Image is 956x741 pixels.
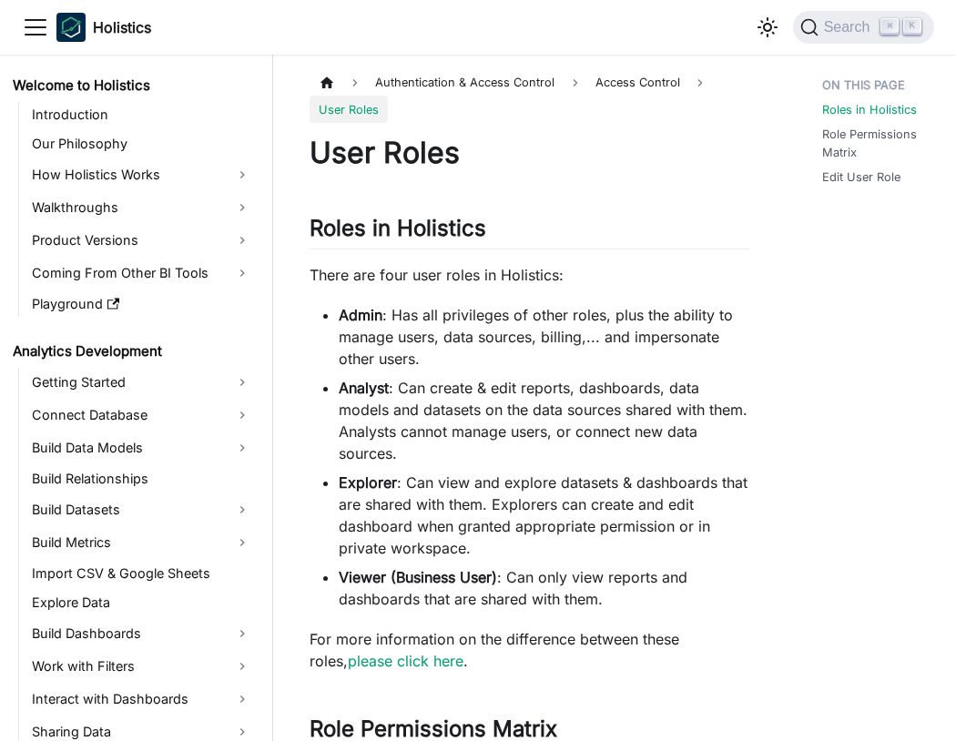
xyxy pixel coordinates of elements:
[26,590,257,615] a: Explore Data
[339,473,397,492] strong: Explorer
[339,377,749,464] li: : Can create & edit reports, dashboards, data models and datasets on the data sources shared with...
[880,18,899,35] kbd: ⌘
[586,69,689,96] a: Access Control
[339,379,389,397] strong: Analyst
[7,73,257,98] a: Welcome to Holistics
[26,652,257,681] a: Work with Filters
[903,18,921,35] kbd: K
[26,495,257,524] a: Build Datasets
[56,13,151,42] a: HolisticsHolistics
[753,13,782,42] button: Switch between dark and light mode (currently light mode)
[310,69,749,123] nav: Breadcrumbs
[822,168,900,186] a: Edit User Role
[348,652,463,670] a: please click here
[822,101,917,118] a: Roles in Holistics
[26,368,257,397] a: Getting Started
[26,160,257,189] a: How Holistics Works
[793,11,934,44] button: Search (Command+K)
[26,193,257,222] a: Walkthroughs
[819,19,881,36] span: Search
[26,401,257,430] a: Connect Database
[26,466,257,492] a: Build Relationships
[7,339,257,364] a: Analytics Development
[93,16,151,38] b: Holistics
[26,528,257,557] a: Build Metrics
[310,135,749,171] h1: User Roles
[366,69,564,96] span: Authentication & Access Control
[22,14,49,41] button: Toggle navigation bar
[595,76,680,89] span: Access Control
[26,433,257,462] a: Build Data Models
[310,264,749,286] p: There are four user roles in Holistics:
[26,685,257,714] a: Interact with Dashboards
[26,131,257,157] a: Our Philosophy
[310,96,388,122] span: User Roles
[339,306,382,324] strong: Admin
[26,226,257,255] a: Product Versions
[26,102,257,127] a: Introduction
[339,568,497,586] strong: Viewer (Business User)
[339,566,749,610] li: : Can only view reports and dashboards that are shared with them.
[56,13,86,42] img: Holistics
[339,472,749,559] li: : Can view and explore datasets & dashboards that are shared with them. Explorers can create and ...
[26,561,257,586] a: Import CSV & Google Sheets
[310,215,749,249] h2: Roles in Holistics
[822,126,928,160] a: Role Permissions Matrix
[26,291,257,317] a: Playground
[339,304,749,370] li: : Has all privileges of other roles, plus the ability to manage users, data sources, billing,... ...
[310,69,344,96] a: Home page
[26,259,257,288] a: Coming From Other BI Tools
[310,628,749,672] p: For more information on the difference between these roles, .
[26,619,257,648] a: Build Dashboards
